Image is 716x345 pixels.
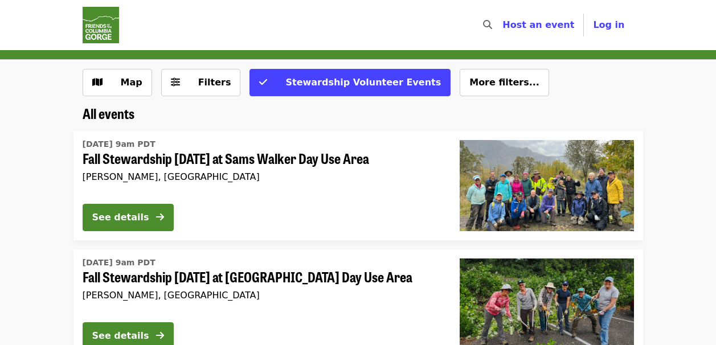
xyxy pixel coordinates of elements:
time: [DATE] 9am PDT [83,138,156,150]
span: Fall Stewardship [DATE] at [GEOGRAPHIC_DATA] Day Use Area [83,269,441,285]
span: Stewardship Volunteer Events [285,77,441,88]
div: [PERSON_NAME], [GEOGRAPHIC_DATA] [83,171,441,182]
div: [PERSON_NAME], [GEOGRAPHIC_DATA] [83,290,441,301]
div: See details [92,329,149,343]
i: map icon [92,77,103,88]
span: Log in [593,19,624,30]
span: Map [121,77,142,88]
span: All events [83,103,134,123]
button: Show map view [83,69,152,96]
span: Filters [198,77,231,88]
img: Friends Of The Columbia Gorge - Home [83,7,119,43]
img: Fall Stewardship Saturday at Sams Walker Day Use Area organized by Friends Of The Columbia Gorge [460,140,634,231]
i: search icon [483,19,492,30]
button: Stewardship Volunteer Events [249,69,451,96]
a: Host an event [502,19,574,30]
i: check icon [259,77,267,88]
button: More filters... [460,69,549,96]
i: sliders-h icon [171,77,180,88]
button: See details [83,204,174,231]
button: Log in [584,14,633,36]
div: See details [92,211,149,224]
i: arrow-right icon [156,212,164,223]
time: [DATE] 9am PDT [83,257,156,269]
span: More filters... [469,77,539,88]
i: arrow-right icon [156,330,164,341]
input: Search [499,11,508,39]
span: Fall Stewardship [DATE] at Sams Walker Day Use Area [83,150,441,167]
a: See details for "Fall Stewardship Saturday at Sams Walker Day Use Area" [73,131,643,240]
button: Filters (0 selected) [161,69,241,96]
